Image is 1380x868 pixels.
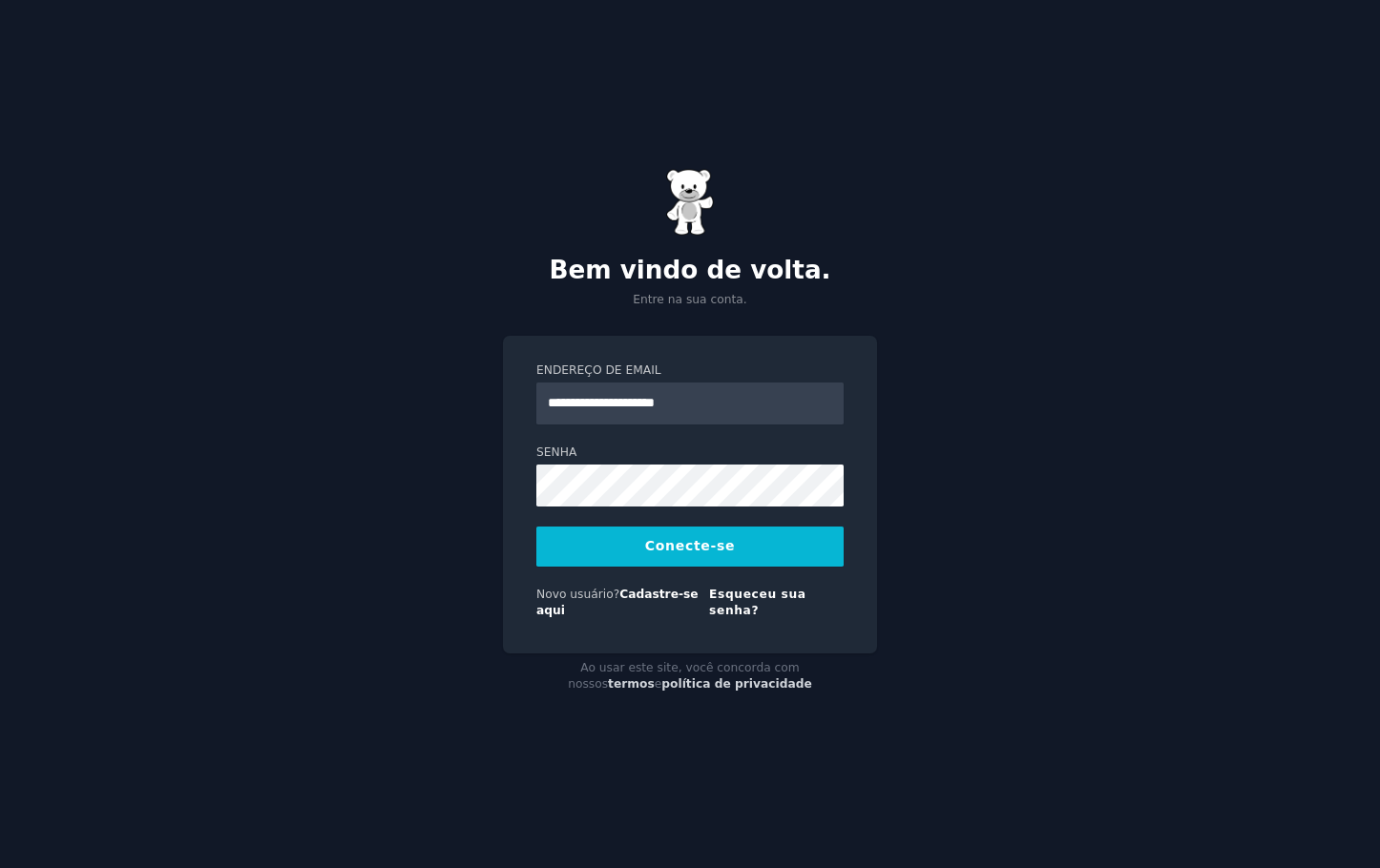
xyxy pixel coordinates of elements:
font: Novo usuário? [536,588,619,601]
font: Conecte-se [645,538,735,553]
font: Endereço de email [536,363,661,377]
font: Ao usar este site, você concorda com nossos [568,661,800,692]
font: Senha [536,445,576,459]
font: Bem vindo de volta. [549,256,830,284]
button: Conecte-se [536,527,844,567]
img: Ursinho de goma [666,169,714,236]
font: Entre na sua conta. [633,293,746,306]
a: política de privacidade [661,677,812,691]
a: termos [608,677,655,691]
font: e [655,677,662,691]
a: Esqueceu sua senha? [709,588,806,618]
